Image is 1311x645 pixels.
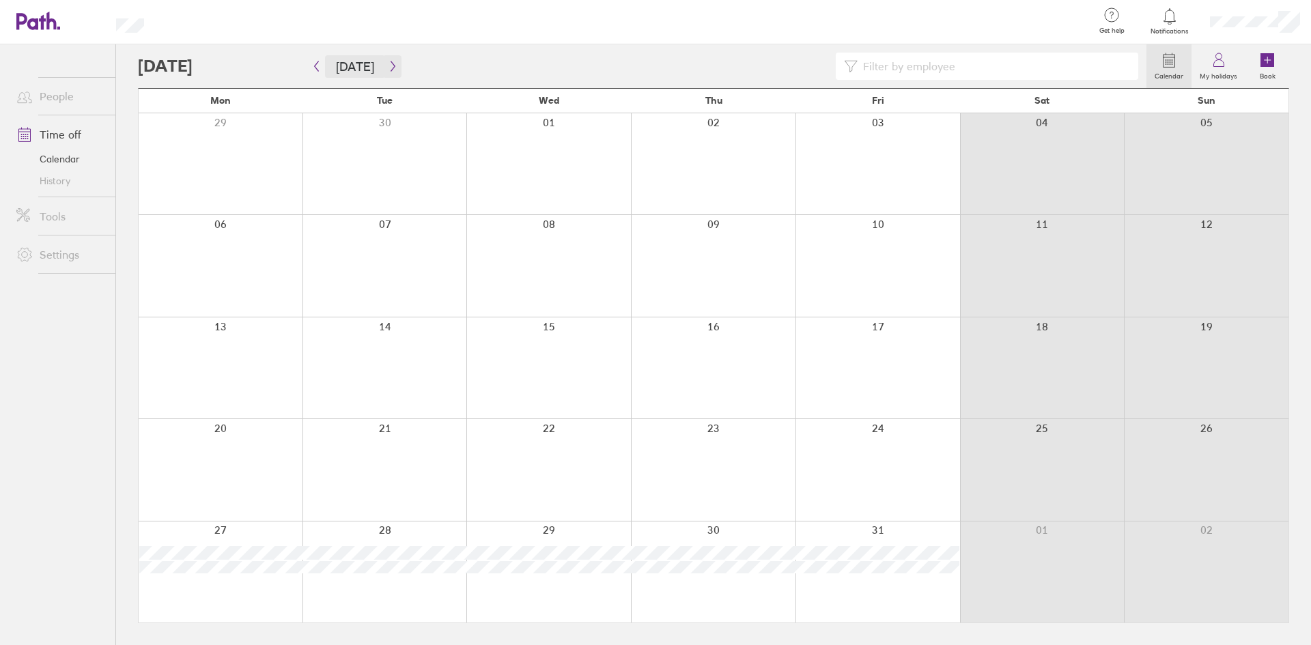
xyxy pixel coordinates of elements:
[1148,7,1192,35] a: Notifications
[1192,44,1245,88] a: My holidays
[5,170,115,192] a: History
[5,241,115,268] a: Settings
[1245,44,1289,88] a: Book
[1090,27,1134,35] span: Get help
[5,121,115,148] a: Time off
[858,53,1130,79] input: Filter by employee
[1148,27,1192,35] span: Notifications
[872,95,884,106] span: Fri
[1146,44,1192,88] a: Calendar
[325,55,385,78] button: [DATE]
[1252,68,1284,81] label: Book
[1192,68,1245,81] label: My holidays
[210,95,231,106] span: Mon
[1034,95,1049,106] span: Sat
[5,203,115,230] a: Tools
[705,95,722,106] span: Thu
[5,83,115,110] a: People
[1198,95,1215,106] span: Sun
[1146,68,1192,81] label: Calendar
[539,95,559,106] span: Wed
[5,148,115,170] a: Calendar
[377,95,393,106] span: Tue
